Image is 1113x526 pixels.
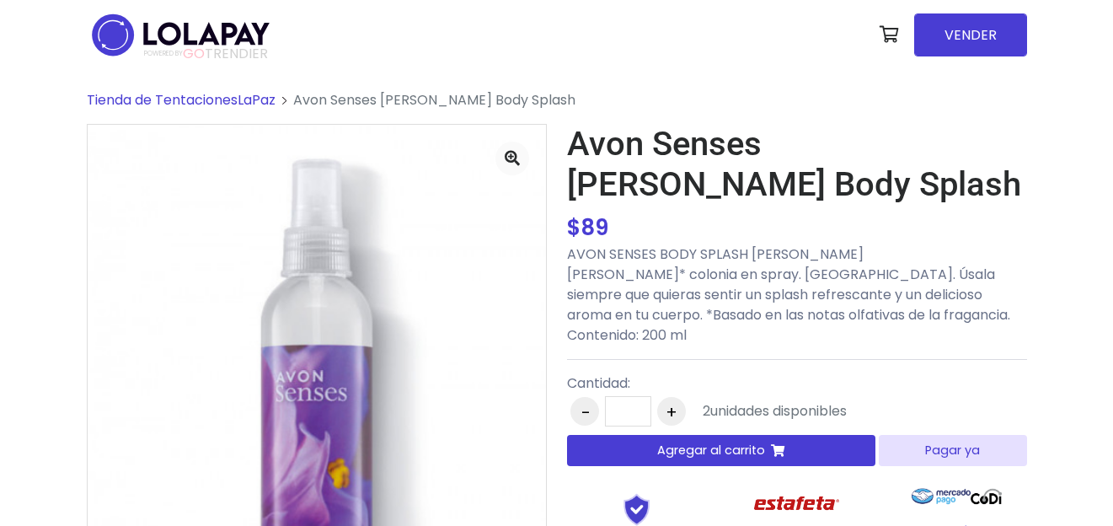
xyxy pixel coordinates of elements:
[567,435,876,466] button: Agregar al carrito
[657,442,765,459] span: Agregar al carrito
[567,244,1027,346] p: AVON SENSES BODY SPLASH [PERSON_NAME] [PERSON_NAME]* colonia en spray. [GEOGRAPHIC_DATA]. Úsala s...
[87,90,276,110] a: Tienda de TentacionesLaPaz
[567,124,1027,205] h1: Avon Senses [PERSON_NAME] Body Splash
[183,44,205,63] span: GO
[567,373,847,394] p: Cantidad:
[581,212,608,243] span: 89
[570,397,599,426] button: -
[971,480,1002,513] img: Codi Logo
[87,90,1027,124] nav: breadcrumb
[567,212,1027,244] div: $
[87,8,275,62] img: logo
[879,435,1026,466] button: Pagar ya
[914,13,1027,56] a: VENDER
[703,401,710,421] span: 2
[912,480,971,513] img: Mercado Pago Logo
[595,493,679,525] img: Shield
[703,401,847,421] div: unidades disponibles
[293,90,575,110] span: Avon Senses [PERSON_NAME] Body Splash
[144,46,268,62] span: TRENDIER
[657,397,686,426] button: +
[144,49,183,58] span: POWERED BY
